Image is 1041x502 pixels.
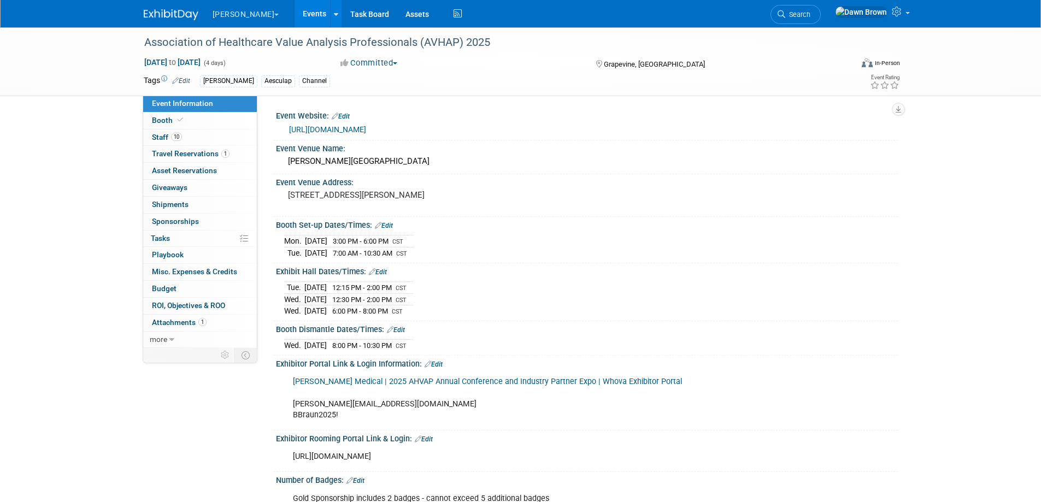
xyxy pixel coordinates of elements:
td: [DATE] [304,282,327,294]
span: CST [396,297,407,304]
span: ROI, Objectives & ROO [152,301,225,310]
a: Booth [143,113,257,129]
a: Misc. Expenses & Credits [143,264,257,280]
a: ROI, Objectives & ROO [143,298,257,314]
span: 8:00 PM - 10:30 PM [332,341,392,350]
span: Travel Reservations [152,149,230,158]
span: 12:30 PM - 2:00 PM [332,296,392,304]
span: Shipments [152,200,189,209]
span: Playbook [152,250,184,259]
td: [DATE] [304,293,327,305]
a: Tasks [143,231,257,247]
span: Booth [152,116,185,125]
div: Event Format [788,57,901,73]
td: Tue. [284,247,305,259]
span: 3:00 PM - 6:00 PM [333,237,389,245]
a: [PERSON_NAME] Medical | 2025 AHVAP Annual Conference and Industry Partner Expo | Whova Exhibitor ... [293,377,682,386]
a: Edit [425,361,443,368]
div: Channel [299,75,330,87]
a: Giveaways [143,180,257,196]
td: [DATE] [304,305,327,317]
div: Exhibitor Portal Link & Login Information: [276,356,898,370]
a: Search [771,5,821,24]
img: Dawn Brown [835,6,887,18]
button: Committed [337,57,402,69]
td: Wed. [284,340,304,351]
span: CST [396,342,407,350]
a: Travel Reservations1 [143,146,257,162]
div: [PERSON_NAME][GEOGRAPHIC_DATA] [284,153,890,170]
span: CST [396,285,407,292]
div: [URL][DOMAIN_NAME] [285,446,778,468]
span: 10 [171,133,182,141]
a: Edit [172,77,190,85]
td: Personalize Event Tab Strip [216,348,235,362]
div: Event Website: [276,108,898,122]
a: Edit [375,222,393,229]
td: [DATE] [305,247,327,259]
span: 1 [198,318,207,326]
div: Exhibitor Rooming Portal Link & Login: [276,430,898,445]
a: Asset Reservations [143,163,257,179]
span: Attachments [152,318,207,327]
a: Event Information [143,96,257,112]
a: Edit [346,477,364,485]
span: (4 days) [203,60,226,67]
a: Edit [415,435,433,443]
a: Edit [387,326,405,334]
td: Wed. [284,305,304,317]
span: Grapevine, [GEOGRAPHIC_DATA] [604,60,705,68]
pre: [STREET_ADDRESS][PERSON_NAME] [288,190,523,200]
span: [DATE] [DATE] [144,57,201,67]
a: Sponsorships [143,214,257,230]
div: Association of Healthcare Value Analysis Professionals (AVHAP) 2025 [140,33,836,52]
a: Attachments1 [143,315,257,331]
span: Staff [152,133,182,141]
a: Playbook [143,247,257,263]
div: Event Venue Address: [276,174,898,188]
a: more [143,332,257,348]
a: Budget [143,281,257,297]
a: Edit [332,113,350,120]
div: Number of Badges: [276,472,898,486]
a: Staff10 [143,129,257,146]
td: [DATE] [305,235,327,247]
img: ExhibitDay [144,9,198,20]
span: Tasks [151,234,170,243]
div: Event Venue Name: [276,140,898,154]
span: more [150,335,167,344]
span: Search [785,10,810,19]
span: 12:15 PM - 2:00 PM [332,284,392,292]
div: [PERSON_NAME][EMAIL_ADDRESS][DOMAIN_NAME] BBraun2025! [285,371,778,426]
span: CST [392,308,403,315]
span: 6:00 PM - 8:00 PM [332,307,388,315]
div: Booth Dismantle Dates/Times: [276,321,898,335]
span: Event Information [152,99,213,108]
span: CST [396,250,407,257]
i: Booth reservation complete [178,117,183,123]
span: CST [392,238,403,245]
td: Wed. [284,293,304,305]
span: Asset Reservations [152,166,217,175]
div: In-Person [874,59,900,67]
div: [PERSON_NAME] [200,75,257,87]
td: Mon. [284,235,305,247]
a: Shipments [143,197,257,213]
span: Misc. Expenses & Credits [152,267,237,276]
img: Format-Inperson.png [862,58,873,67]
td: Tags [144,75,190,87]
span: 1 [221,150,230,158]
a: Edit [369,268,387,276]
span: Budget [152,284,177,293]
div: Event Rating [870,75,899,80]
span: Sponsorships [152,217,199,226]
td: Toggle Event Tabs [234,348,257,362]
span: to [167,58,178,67]
td: Tue. [284,282,304,294]
span: 7:00 AM - 10:30 AM [333,249,392,257]
span: Giveaways [152,183,187,192]
div: Booth Set-up Dates/Times: [276,217,898,231]
td: [DATE] [304,340,327,351]
div: Aesculap [261,75,295,87]
div: Exhibit Hall Dates/Times: [276,263,898,277]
